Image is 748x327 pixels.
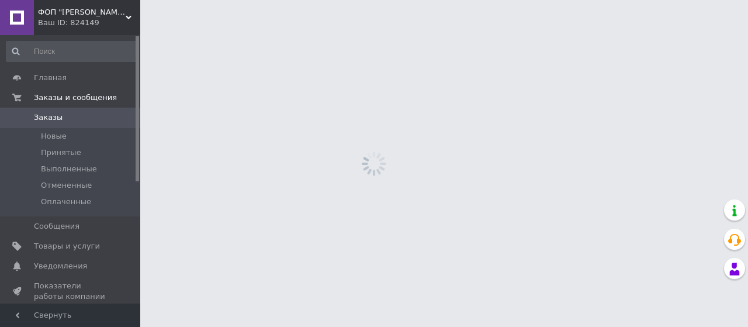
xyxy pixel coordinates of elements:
input: Поиск [6,41,138,62]
span: Главная [34,73,67,83]
span: Заказы и сообщения [34,92,117,103]
span: Отмененные [41,180,92,191]
span: Уведомления [34,261,87,271]
span: Принятые [41,147,81,158]
span: Заказы [34,112,63,123]
div: Ваш ID: 824149 [38,18,140,28]
span: Оплаченные [41,197,91,207]
span: Выполненные [41,164,97,174]
span: ФОП "Стегачев Н. А." [38,7,126,18]
span: Сообщения [34,221,79,232]
span: Новые [41,131,67,142]
span: Товары и услуги [34,241,100,252]
span: Показатели работы компании [34,281,108,302]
